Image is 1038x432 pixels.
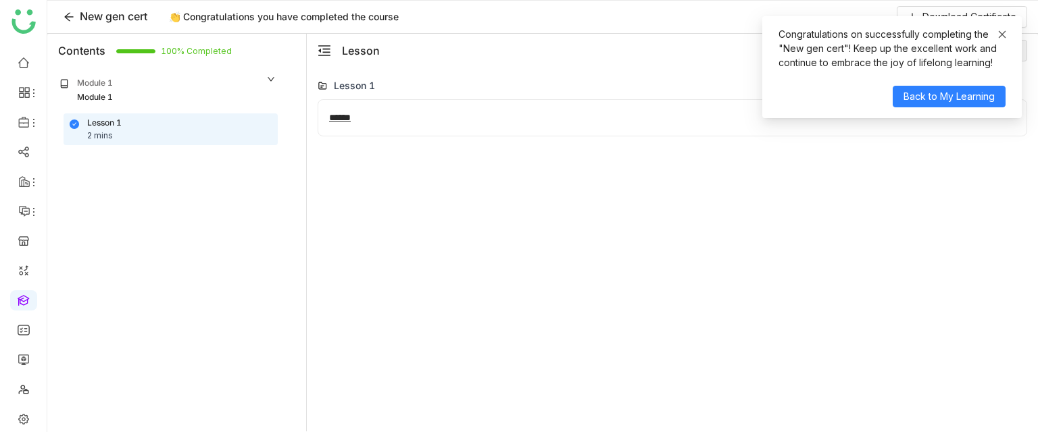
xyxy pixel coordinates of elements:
[80,9,147,23] span: New gen cert
[318,44,331,58] button: menu-fold
[58,43,105,59] div: Contents
[161,9,407,25] div: 👏 Congratulations you have completed the course
[897,9,1027,23] a: Download Certificate
[87,130,113,142] div: 2 mins
[904,89,995,104] span: Back to My Learning
[161,47,177,55] span: 100% Completed
[77,91,113,104] div: Module 1
[50,67,286,113] div: Module 1Module 1
[893,86,1006,107] button: Back to My Learning
[922,9,1016,24] span: Download Certificate
[342,43,380,59] div: Lesson
[11,9,36,34] img: logo
[87,117,122,130] div: Lesson 1
[778,27,1006,70] div: Congratulations on successfully completing the "New gen cert"! Keep up the excellent work and con...
[318,81,327,90] img: lms-folder.svg
[334,78,375,92] div: Lesson 1
[318,44,331,57] span: menu-fold
[77,77,113,90] div: Module 1
[897,6,1027,28] button: Download Certificate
